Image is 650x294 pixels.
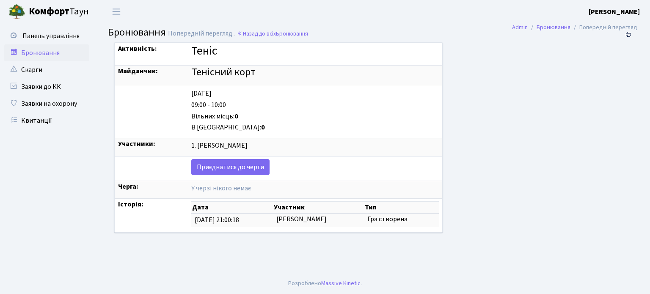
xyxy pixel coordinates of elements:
span: Гра створена [367,214,408,224]
a: Заявки до КК [4,78,89,95]
a: Квитанції [4,112,89,129]
a: Massive Kinetic [321,279,361,288]
a: [PERSON_NAME] [589,7,640,17]
a: Назад до всіхБронювання [237,30,308,38]
span: Бронювання [276,30,308,38]
span: Попередній перегляд . [168,29,235,38]
div: Вільних місць: [191,112,439,121]
div: [DATE] [191,89,439,99]
b: 0 [261,123,265,132]
li: Попередній перегляд [570,23,637,32]
strong: Черга: [118,182,138,191]
span: Бронювання [108,25,166,40]
span: Таун [29,5,89,19]
a: Admin [512,23,528,32]
h4: Тенісний корт [191,66,439,79]
b: [PERSON_NAME] [589,7,640,16]
strong: Участники: [118,139,155,148]
a: Бронювання [4,44,89,61]
td: [DATE] 21:00:18 [191,214,273,227]
span: У черзі нікого немає [191,184,251,193]
a: Заявки на охорону [4,95,89,112]
b: Комфорт [29,5,69,18]
div: 1. [PERSON_NAME] [191,141,439,151]
nav: breadcrumb [499,19,650,36]
th: Тип [364,202,439,214]
button: Переключити навігацію [106,5,127,19]
div: 09:00 - 10:00 [191,100,439,110]
div: Розроблено . [288,279,362,288]
b: 0 [234,112,238,121]
div: В [GEOGRAPHIC_DATA]: [191,123,439,132]
h3: Теніс [191,44,439,58]
strong: Майданчик: [118,66,158,76]
span: Панель управління [22,31,80,41]
img: logo.png [8,3,25,20]
td: [PERSON_NAME] [273,214,364,227]
th: Участник [273,202,364,214]
a: Панель управління [4,27,89,44]
th: Дата [191,202,273,214]
strong: Історія: [118,200,143,209]
a: Приєднатися до черги [191,159,270,175]
a: Бронювання [537,23,570,32]
strong: Активність: [118,44,157,53]
a: Скарги [4,61,89,78]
